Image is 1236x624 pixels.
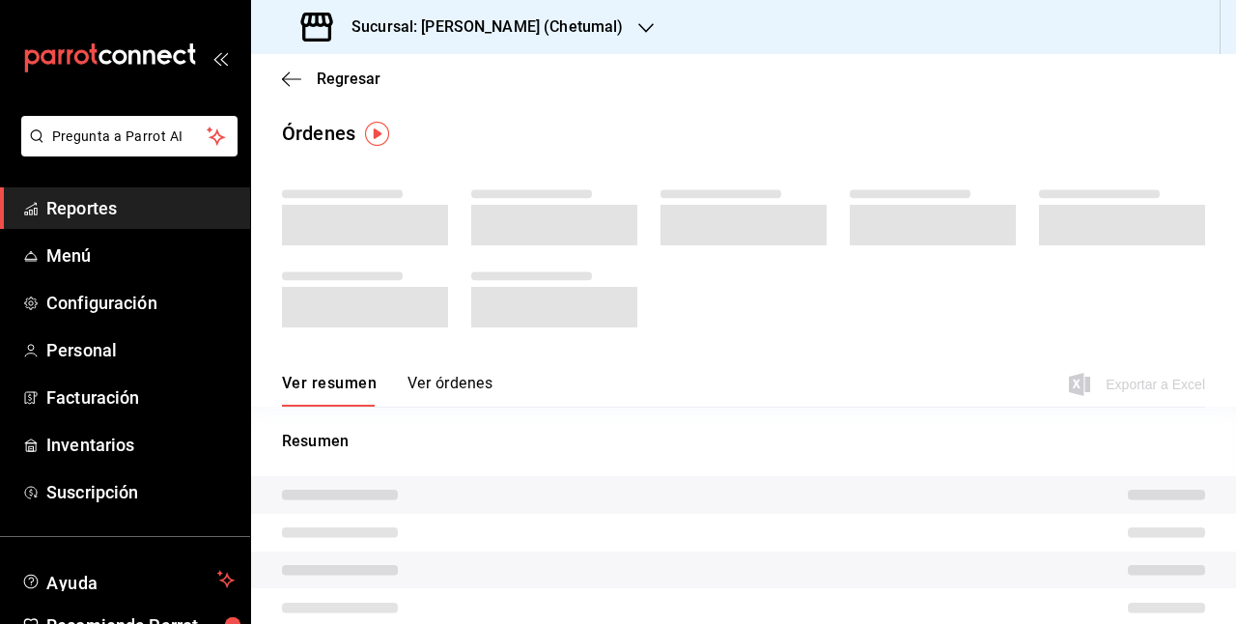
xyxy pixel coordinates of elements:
[46,242,235,269] span: Menú
[336,15,623,39] h3: Sucursal: [PERSON_NAME] (Chetumal)
[46,479,235,505] span: Suscripción
[282,119,355,148] div: Órdenes
[46,337,235,363] span: Personal
[282,70,380,88] button: Regresar
[46,432,235,458] span: Inventarios
[21,116,238,156] button: Pregunta a Parrot AI
[282,374,492,407] div: navigation tabs
[282,430,1205,453] p: Resumen
[52,127,208,147] span: Pregunta a Parrot AI
[365,122,389,146] img: Tooltip marker
[46,568,210,591] span: Ayuda
[46,290,235,316] span: Configuración
[46,384,235,411] span: Facturación
[212,50,228,66] button: open_drawer_menu
[282,374,377,407] button: Ver resumen
[317,70,380,88] span: Regresar
[14,140,238,160] a: Pregunta a Parrot AI
[407,374,492,407] button: Ver órdenes
[46,195,235,221] span: Reportes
